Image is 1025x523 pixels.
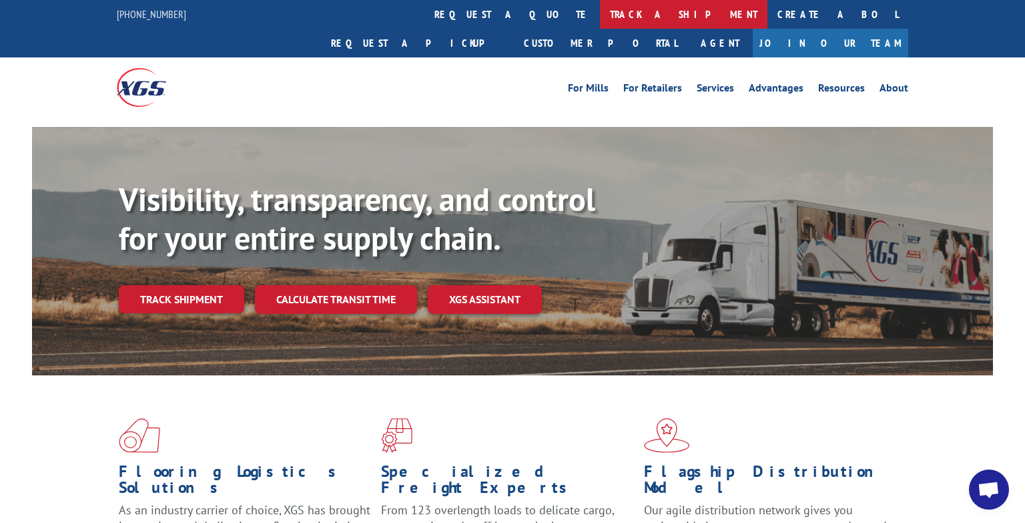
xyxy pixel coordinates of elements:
a: Agent [687,29,753,57]
a: Calculate transit time [255,285,417,314]
a: [PHONE_NUMBER] [117,7,186,21]
a: Customer Portal [514,29,687,57]
img: xgs-icon-total-supply-chain-intelligence-red [119,418,160,453]
img: xgs-icon-focused-on-flooring-red [381,418,412,453]
a: Request a pickup [321,29,514,57]
a: About [880,83,908,98]
h1: Specialized Freight Experts [381,464,633,502]
a: Track shipment [119,285,244,313]
a: Services [697,83,734,98]
a: For Mills [568,83,609,98]
a: For Retailers [623,83,682,98]
img: xgs-icon-flagship-distribution-model-red [644,418,690,453]
a: XGS ASSISTANT [428,285,542,314]
h1: Flooring Logistics Solutions [119,464,371,502]
a: Advantages [749,83,803,98]
div: Open chat [969,470,1009,510]
a: Resources [818,83,865,98]
b: Visibility, transparency, and control for your entire supply chain. [119,178,595,258]
h1: Flagship Distribution Model [644,464,896,502]
a: Join Our Team [753,29,908,57]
